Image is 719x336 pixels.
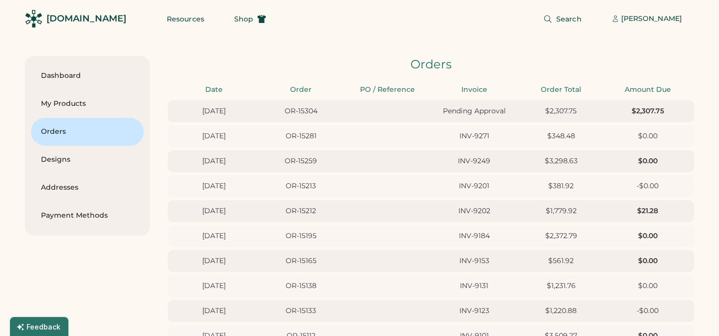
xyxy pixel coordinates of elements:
[174,256,255,266] div: [DATE]
[261,106,342,116] div: OR-15304
[521,306,602,316] div: $1,220.88
[607,85,688,95] div: Amount Due
[607,181,688,191] div: -$0.00
[234,15,253,22] span: Shop
[434,85,515,95] div: Invoice
[174,106,255,116] div: [DATE]
[41,183,134,193] div: Addresses
[41,155,134,165] div: Designs
[222,9,278,29] button: Shop
[521,156,602,166] div: $3,298.63
[174,131,255,141] div: [DATE]
[672,291,715,334] iframe: Front Chat
[41,99,134,109] div: My Products
[531,9,594,29] button: Search
[434,281,515,291] div: INV-9131
[174,231,255,241] div: [DATE]
[46,12,126,25] div: [DOMAIN_NAME]
[521,256,602,266] div: $561.92
[607,281,688,291] div: $0.00
[174,306,255,316] div: [DATE]
[434,306,515,316] div: INV-9123
[25,10,42,27] img: Rendered Logo - Screens
[556,15,582,22] span: Search
[607,156,688,166] div: $0.00
[261,85,342,95] div: Order
[261,256,342,266] div: OR-15165
[434,131,515,141] div: INV-9271
[168,56,694,73] div: Orders
[174,206,255,216] div: [DATE]
[607,256,688,266] div: $0.00
[521,231,602,241] div: $2,372.79
[174,281,255,291] div: [DATE]
[521,281,602,291] div: $1,231.76
[261,231,342,241] div: OR-15195
[174,156,255,166] div: [DATE]
[155,9,216,29] button: Resources
[521,181,602,191] div: $381.92
[521,85,602,95] div: Order Total
[434,206,515,216] div: INV-9202
[434,156,515,166] div: INV-9249
[607,231,688,241] div: $0.00
[261,131,342,141] div: OR-15281
[434,106,515,116] div: Pending Approval
[347,85,428,95] div: PO / Reference
[41,211,134,221] div: Payment Methods
[434,256,515,266] div: INV-9153
[434,231,515,241] div: INV-9184
[41,127,134,137] div: Orders
[607,306,688,316] div: -$0.00
[41,71,134,81] div: Dashboard
[521,106,602,116] div: $2,307.75
[174,85,255,95] div: Date
[607,131,688,141] div: $0.00
[261,181,342,191] div: OR-15213
[174,181,255,191] div: [DATE]
[261,206,342,216] div: OR-15212
[521,206,602,216] div: $1,779.92
[607,106,688,116] div: $2,307.75
[434,181,515,191] div: INV-9201
[261,306,342,316] div: OR-15133
[261,281,342,291] div: OR-15138
[621,14,682,24] div: [PERSON_NAME]
[261,156,342,166] div: OR-15259
[521,131,602,141] div: $348.48
[607,206,688,216] div: $21.28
